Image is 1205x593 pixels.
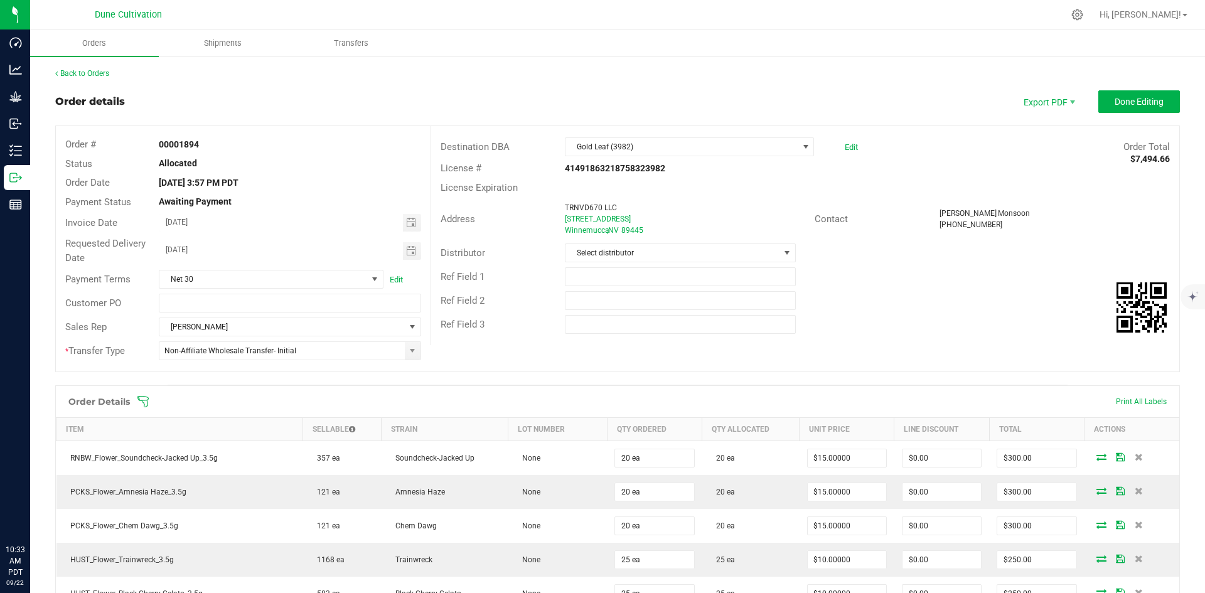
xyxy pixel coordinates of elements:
[1130,154,1170,164] strong: $7,494.66
[894,418,989,441] th: Line Discount
[1084,418,1179,441] th: Actions
[1111,453,1130,461] span: Save Order Detail
[159,139,199,149] strong: 00001894
[845,142,858,152] a: Edit
[565,244,779,262] span: Select distributor
[55,69,109,78] a: Back to Orders
[303,418,382,441] th: Sellable
[441,213,475,225] span: Address
[441,182,518,193] span: License Expiration
[940,220,1002,229] span: [PHONE_NUMBER]
[317,38,385,49] span: Transfers
[159,30,287,56] a: Shipments
[565,215,631,223] span: [STREET_ADDRESS]
[65,297,121,309] span: Customer PO
[9,36,22,49] inline-svg: Dashboard
[311,454,340,462] span: 357 ea
[6,544,24,578] p: 10:33 AM PDT
[902,483,981,501] input: 0
[989,418,1084,441] th: Total
[1069,9,1085,21] div: Manage settings
[808,449,886,467] input: 0
[1111,555,1130,562] span: Save Order Detail
[441,163,481,174] span: License #
[565,138,798,156] span: Gold Leaf (3982)
[9,117,22,130] inline-svg: Inbound
[710,488,735,496] span: 20 ea
[902,551,981,569] input: 0
[615,551,694,569] input: 0
[608,226,619,235] span: NV
[1098,90,1180,113] button: Done Editing
[1117,282,1167,333] qrcode: 00001894
[389,488,445,496] span: Amnesia Haze
[516,555,540,564] span: None
[1117,282,1167,333] img: Scan me!
[311,521,340,530] span: 121 ea
[389,555,432,564] span: Trainwreck
[565,226,609,235] span: Winnemucca
[390,275,403,284] a: Edit
[565,203,617,212] span: TRNVD670 LLC
[1130,521,1149,528] span: Delete Order Detail
[403,242,421,260] span: Toggle calendar
[9,90,22,103] inline-svg: Grow
[1130,555,1149,562] span: Delete Order Detail
[159,158,197,168] strong: Allocated
[9,144,22,157] inline-svg: Inventory
[65,38,123,49] span: Orders
[710,555,735,564] span: 25 ea
[1010,90,1086,113] li: Export PDF
[389,521,437,530] span: Chem Dawg
[940,209,997,218] span: [PERSON_NAME]
[65,217,117,228] span: Invoice Date
[441,295,485,306] span: Ref Field 2
[441,319,485,330] span: Ref Field 3
[382,418,508,441] th: Strain
[65,238,146,264] span: Requested Delivery Date
[65,139,96,150] span: Order #
[710,454,735,462] span: 20 ea
[1130,487,1149,494] span: Delete Order Detail
[9,171,22,184] inline-svg: Outbound
[64,521,178,530] span: PCKS_Flower_Chem Dawg_3.5g
[65,177,110,188] span: Order Date
[902,517,981,535] input: 0
[311,488,340,496] span: 121 ea
[902,449,981,467] input: 0
[6,578,24,587] p: 09/22
[159,318,404,336] span: [PERSON_NAME]
[1111,487,1130,494] span: Save Order Detail
[1123,141,1170,152] span: Order Total
[159,270,367,288] span: Net 30
[516,521,540,530] span: None
[508,418,608,441] th: Lot Number
[55,94,125,109] div: Order details
[997,551,1076,569] input: 0
[800,418,894,441] th: Unit Price
[159,178,238,188] strong: [DATE] 3:57 PM PDT
[187,38,259,49] span: Shipments
[808,517,886,535] input: 0
[65,345,125,356] span: Transfer Type
[516,454,540,462] span: None
[998,209,1030,218] span: Monsoon
[815,213,848,225] span: Contact
[1115,97,1164,107] span: Done Editing
[287,30,416,56] a: Transfers
[441,271,485,282] span: Ref Field 1
[389,454,474,462] span: Soundcheck-Jacked Up
[30,30,159,56] a: Orders
[65,321,107,333] span: Sales Rep
[615,517,694,535] input: 0
[808,483,886,501] input: 0
[607,226,608,235] span: ,
[9,63,22,76] inline-svg: Analytics
[997,449,1076,467] input: 0
[13,493,50,530] iframe: Resource center
[37,491,52,506] iframe: Resource center unread badge
[95,9,162,20] span: Dune Cultivation
[65,196,131,208] span: Payment Status
[441,141,510,152] span: Destination DBA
